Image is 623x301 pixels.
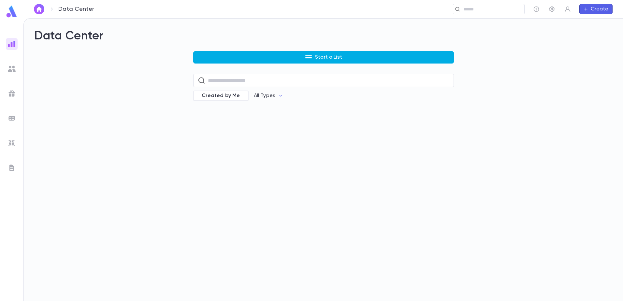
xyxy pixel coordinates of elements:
img: campaigns_grey.99e729a5f7ee94e3726e6486bddda8f1.svg [8,90,16,97]
img: logo [5,5,18,18]
img: reports_gradient.dbe2566a39951672bc459a78b45e2f92.svg [8,40,16,48]
button: Create [579,4,613,14]
p: Start a List [315,54,342,61]
div: Created by Me [193,91,249,101]
button: All Types [249,90,288,102]
p: All Types [254,93,275,99]
img: letters_grey.7941b92b52307dd3b8a917253454ce1c.svg [8,164,16,172]
img: batches_grey.339ca447c9d9533ef1741baa751efc33.svg [8,114,16,122]
img: imports_grey.530a8a0e642e233f2baf0ef88e8c9fcb.svg [8,139,16,147]
img: home_white.a664292cf8c1dea59945f0da9f25487c.svg [35,7,43,12]
p: Data Center [58,6,94,13]
h2: Data Center [34,29,613,43]
button: Start a List [193,51,454,64]
img: students_grey.60c7aba0da46da39d6d829b817ac14fc.svg [8,65,16,73]
span: Created by Me [198,93,244,99]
